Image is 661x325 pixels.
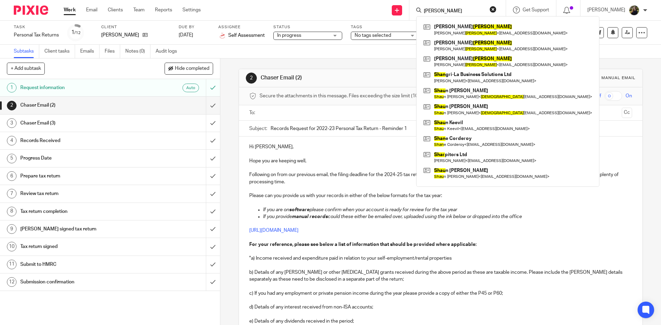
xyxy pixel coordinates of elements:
em: could these either be emailed over, uploaded using the ink below or dropped into the office [328,214,522,219]
h1: [PERSON_NAME] signed tax return [20,224,139,234]
span: Get Support [523,8,549,12]
div: Personal Tax Returns [14,32,59,39]
div: 12 [7,277,17,287]
h1: Prepare tax return [20,171,139,181]
h1: Submit to HMRC [20,259,139,270]
label: Client [101,24,170,30]
a: Audit logs [156,45,182,58]
span: Secure the attachments in this message. Files exceeding the size limit (10MB) will be secured aut... [260,93,490,99]
a: Client tasks [44,45,75,58]
a: Work [64,7,76,13]
label: Subject: [249,125,267,132]
button: Cc [622,108,632,118]
span: Hide completed [175,66,209,72]
p: Please can you provide us with your records in either of the below formats for the tax year: [249,192,632,199]
h1: Chaser Email (3) [20,118,139,128]
em: software [289,207,309,212]
span: No tags selected [355,33,391,38]
div: 5 [7,154,17,163]
a: Subtasks [14,45,39,58]
div: 11 [7,260,17,269]
h1: Review tax return [20,188,139,199]
span: [DATE] [179,33,193,37]
span: Self Assessment [228,32,265,39]
p: e) Details of any dividends received in the period; [249,318,632,325]
em: If you provide [263,214,292,219]
label: Due by [179,24,210,30]
div: 1 [71,29,81,36]
label: To: [249,109,257,116]
p: Following on from our previous email, the filing deadline for the 2024-25 tax return is We ask th... [249,171,632,185]
p: Hi [PERSON_NAME], [249,143,632,150]
button: Hide completed [165,63,213,74]
div: Manual email [601,75,636,81]
h1: Chaser Email (2) [261,74,455,82]
div: 2 [7,101,17,110]
div: 2 [246,73,257,84]
img: 1000002124.png [218,32,227,40]
button: Clear [490,6,496,13]
div: 4 [7,136,17,145]
h1: Request information [20,83,139,93]
h1: Submission confirmation [20,277,139,287]
h1: Progress Date [20,153,139,163]
em: If you are on [263,207,289,212]
p: d) Details of any interest received from non-ISA accounts; [249,304,632,311]
label: Task [14,24,59,30]
a: Notes (0) [125,45,150,58]
div: 7 [7,189,17,198]
a: Email [86,7,97,13]
h1: Tax return completion [20,206,139,217]
label: Assignee [218,24,265,30]
strong: For your reference, please see below a list of information that should be provided where applicable: [249,242,476,247]
div: 1 [7,83,17,93]
h1: Chaser Email (2) [20,100,139,110]
input: Search [423,8,485,14]
a: Reports [155,7,172,13]
p: [PERSON_NAME] [101,32,139,39]
small: /12 [74,31,81,35]
button: + Add subtask [7,63,45,74]
div: Auto [182,84,199,92]
label: Status [273,24,342,30]
span: On [626,93,632,99]
a: Clients [108,7,123,13]
div: 10 [7,242,17,251]
div: 9 [7,224,17,234]
em: please confirm when your account is ready for review for the tax year [309,207,457,212]
span: In progress [277,33,301,38]
label: Tags [351,24,420,30]
a: Emails [80,45,99,58]
h1: Tax return signed [20,241,139,252]
p: [PERSON_NAME] [587,7,625,13]
h1: Records Received [20,136,139,146]
a: Files [105,45,120,58]
div: 3 [7,118,17,128]
div: 8 [7,207,17,216]
span: Switch off [579,93,601,99]
p: c) If you had any employment or private pension income during the year please provide a copy of e... [249,290,632,297]
div: 6 [7,171,17,181]
a: Settings [182,7,201,13]
a: Team [133,7,145,13]
p: b) Details of any [PERSON_NAME] or other [MEDICAL_DATA] grants received during the above period a... [249,269,632,283]
img: ACCOUNTING4EVERYTHING-13.jpg [629,5,640,16]
p: "a) Income received and expenditure paid in relation to your self-employment/rental properties [249,255,632,262]
em: manual records [292,214,328,219]
img: Pixie [14,6,48,15]
a: [URL][DOMAIN_NAME] [249,228,298,233]
p: Hope you are keeping well, [249,158,632,164]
